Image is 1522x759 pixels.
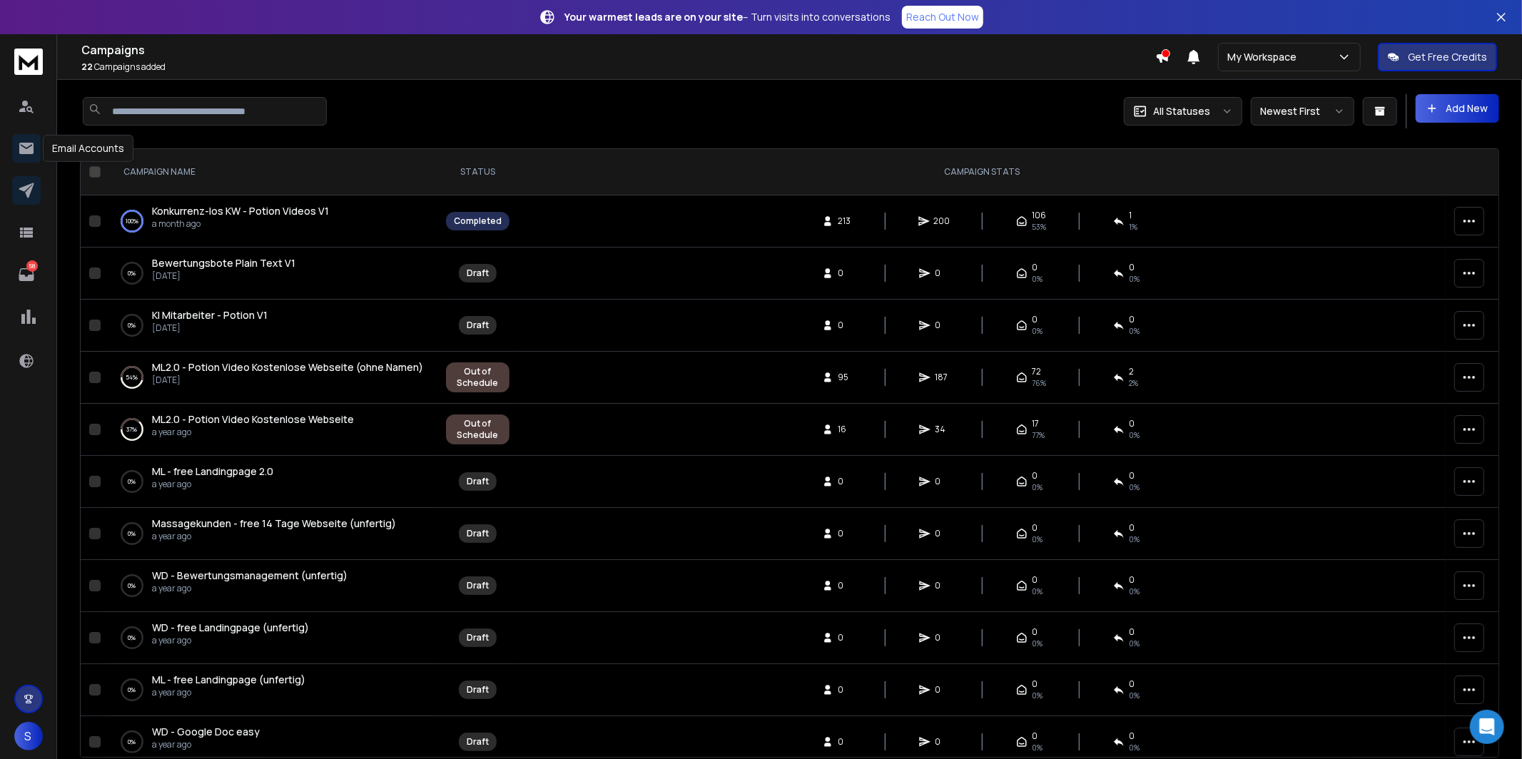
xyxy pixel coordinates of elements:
[152,621,309,634] span: WD - free Landingpage (unfertig)
[838,528,852,539] span: 0
[152,256,295,270] span: Bewertungsbote Plain Text V1
[12,260,41,289] a: 58
[1032,742,1042,753] span: 0%
[454,366,502,389] div: Out of Schedule
[1032,429,1045,441] span: 77 %
[1129,210,1132,221] span: 1
[1129,470,1135,482] span: 0
[128,631,136,645] p: 0 %
[152,464,273,479] a: ML - free Landingpage 2.0
[1129,586,1140,597] span: 0%
[152,412,354,426] span: ML2.0 - Potion Video Kostenlose Webseite
[1032,273,1042,285] span: 0%
[906,10,979,24] p: Reach Out Now
[106,664,437,716] td: 0%ML - free Landingpage (unfertig)a year ago
[128,474,136,489] p: 0 %
[152,464,273,478] span: ML - free Landingpage 2.0
[1129,418,1135,429] span: 0
[564,10,743,24] strong: Your warmest leads are on your site
[14,49,43,75] img: logo
[14,722,43,750] button: S
[467,684,489,696] div: Draft
[1129,482,1140,493] span: 0%
[518,149,1446,195] th: CAMPAIGN STATS
[106,195,437,248] td: 100%Konkurrenz-los KW - Potion Videos V1a month ago
[838,736,852,748] span: 0
[467,528,489,539] div: Draft
[106,248,437,300] td: 0%Bewertungsbote Plain Text V1[DATE]
[1129,522,1135,534] span: 0
[935,476,949,487] span: 0
[152,270,295,282] p: [DATE]
[152,427,354,438] p: a year ago
[1032,325,1042,337] span: 0%
[152,308,268,322] a: KI Mitarbeiter - Potion V1
[1129,377,1138,389] span: 2 %
[152,218,329,230] p: a month ago
[81,41,1155,58] h1: Campaigns
[935,372,949,383] span: 187
[467,320,489,331] div: Draft
[1129,730,1135,742] span: 0
[1032,314,1038,325] span: 0
[1129,626,1135,638] span: 0
[935,580,949,591] span: 0
[838,320,852,331] span: 0
[126,370,138,384] p: 54 %
[838,268,852,279] span: 0
[838,476,852,487] span: 0
[152,725,260,738] span: WD - Google Doc easy
[1129,325,1140,337] span: 0%
[838,684,852,696] span: 0
[126,214,138,228] p: 100 %
[838,424,852,435] span: 16
[152,569,347,582] span: WD - Bewertungsmanagement (unfertig)
[152,725,260,739] a: WD - Google Doc easy
[1129,534,1140,545] span: 0%
[454,215,502,227] div: Completed
[106,300,437,352] td: 0%KI Mitarbeiter - Potion V1[DATE]
[152,673,305,687] a: ML - free Landingpage (unfertig)
[935,632,949,643] span: 0
[128,579,136,593] p: 0 %
[1129,690,1140,701] span: 0%
[1408,50,1487,64] p: Get Free Credits
[1032,366,1041,377] span: 72
[1032,638,1042,649] span: 0%
[1129,678,1135,690] span: 0
[152,412,354,427] a: ML2.0 - Potion Video Kostenlose Webseite
[564,10,891,24] p: – Turn visits into conversations
[838,372,852,383] span: 95
[467,268,489,279] div: Draft
[935,528,949,539] span: 0
[838,215,852,227] span: 213
[935,320,949,331] span: 0
[902,6,983,29] a: Reach Out Now
[1032,482,1042,493] span: 0%
[152,375,423,386] p: [DATE]
[152,739,260,750] p: a year ago
[467,632,489,643] div: Draft
[106,456,437,508] td: 0%ML - free Landingpage 2.0a year ago
[1416,94,1499,123] button: Add New
[152,204,329,218] span: Konkurrenz-los KW - Potion Videos V1
[467,580,489,591] div: Draft
[1032,730,1038,742] span: 0
[1032,210,1046,221] span: 106
[152,569,347,583] a: WD - Bewertungsmanagement (unfertig)
[81,61,93,73] span: 22
[1032,418,1039,429] span: 17
[1153,104,1210,118] p: All Statuses
[1378,43,1497,71] button: Get Free Credits
[1129,638,1140,649] span: 0%
[152,516,396,530] span: Massagekunden - free 14 Tage Webseite (unfertig)
[467,736,489,748] div: Draft
[128,735,136,749] p: 0 %
[128,526,136,541] p: 0 %
[1129,429,1140,441] span: 0 %
[454,418,502,441] div: Out of Schedule
[1032,377,1046,389] span: 76 %
[1032,534,1042,545] span: 0%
